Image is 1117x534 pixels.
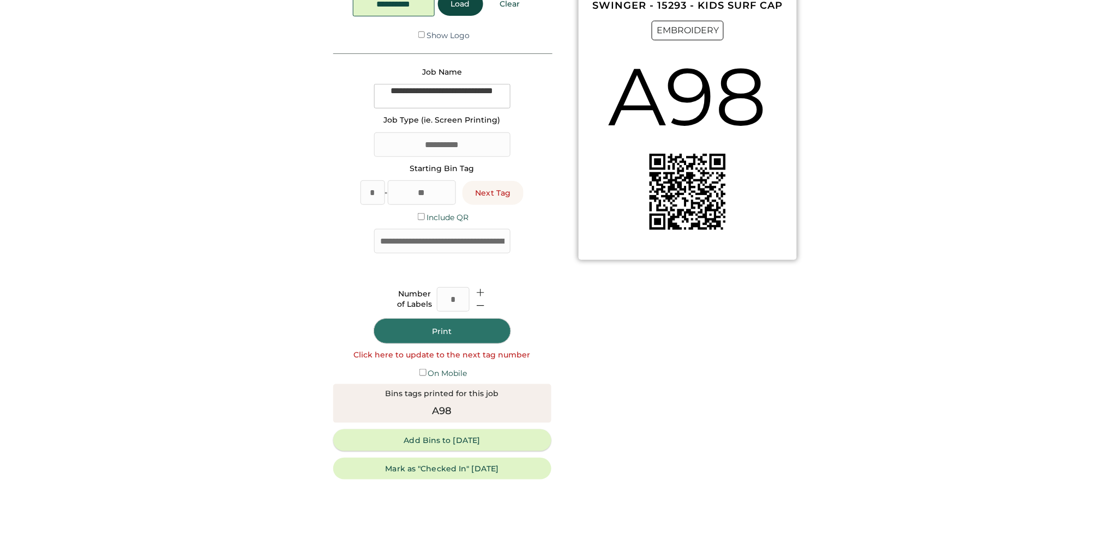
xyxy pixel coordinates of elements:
div: Starting Bin Tag [410,163,475,174]
div: Job Type (ie. Screen Printing) [384,115,501,126]
label: On Mobile [428,368,467,378]
button: Next Tag [463,181,524,205]
div: Number of Labels [398,289,433,310]
div: A98 [432,404,452,418]
div: Bins tags printed for this job [386,389,499,399]
label: Include QR [427,213,469,222]
div: SWINGER - 15293 - KIDS SURF CAP [593,1,783,10]
div: Click here to update to the next tag number [354,350,531,361]
div: A98 [609,40,767,153]
button: Add Bins to [DATE] [333,429,551,451]
div: - [385,187,388,198]
button: Mark as "Checked In" [DATE] [333,458,551,480]
div: EMBROIDERY [652,21,724,40]
div: Job Name [422,67,462,78]
label: Show Logo [427,31,470,40]
button: Print [374,319,511,343]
